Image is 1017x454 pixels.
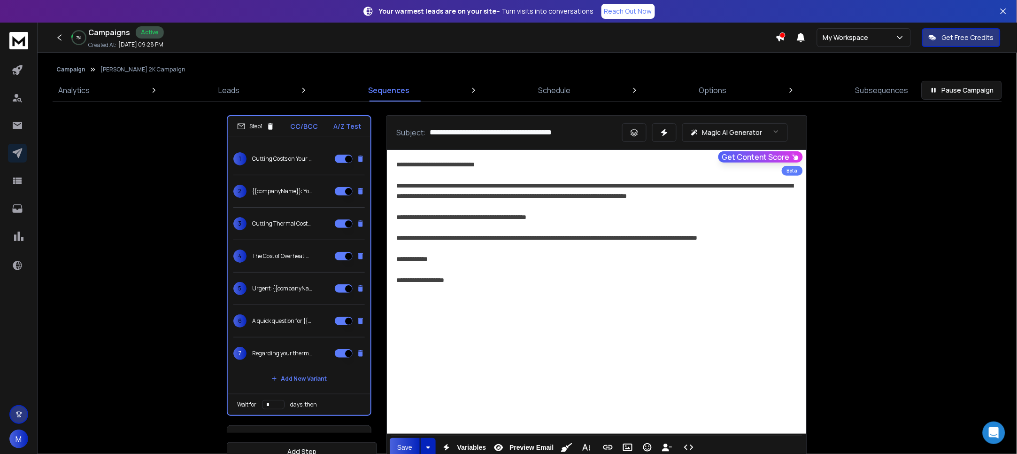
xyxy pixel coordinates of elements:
[233,314,247,328] span: 6
[855,85,909,96] p: Subsequences
[693,79,732,102] a: Options
[252,155,312,163] p: Cutting Costs on Your Thermal Strategy
[252,350,312,357] p: Regarding your thermal specs, {{firstName}}
[508,444,555,452] span: Preview Email
[252,285,312,292] p: Urgent: {{companyName}}'s Thermal Costs
[100,66,185,73] p: [PERSON_NAME] 2K Campaign
[782,166,803,176] div: Beta
[88,27,130,38] h1: Campaigns
[9,430,28,448] button: M
[922,81,1002,100] button: Pause Campaign
[334,431,362,441] p: A/Z Test
[942,33,994,42] p: Get Free Credits
[252,188,312,195] p: {{companyName}}: Your Thermal Strategy is Killing Profit
[850,79,914,102] a: Subsequences
[9,32,28,49] img: logo
[718,151,803,163] button: Get Content Score
[291,431,319,441] p: CC/BCC
[368,85,409,96] p: Sequences
[252,317,312,325] p: A quick question for {{firstName}}
[118,41,163,48] p: [DATE] 09:28 PM
[983,422,1005,444] div: Open Intercom Messenger
[233,282,247,295] span: 5
[538,85,570,96] p: Schedule
[237,401,256,408] p: Wait for
[233,217,247,230] span: 3
[252,220,312,227] p: Cutting Thermal Costs: {{firstName}}
[233,152,247,165] span: 1
[379,7,594,16] p: – Turn visits into conversations
[922,28,1001,47] button: Get Free Credits
[333,122,361,131] p: A/Z Test
[252,252,312,260] p: The Cost of Overheating at {{companyName}}
[532,79,576,102] a: Schedule
[227,115,371,416] li: Step1CC/BCCA/Z Test1Cutting Costs on Your Thermal Strategy2{{companyName}}: Your Thermal Strategy...
[233,250,247,263] span: 4
[396,127,426,138] p: Subject:
[136,26,164,39] div: Active
[53,79,95,102] a: Analytics
[290,401,317,408] p: days, then
[237,122,275,131] div: Step 1
[601,4,655,19] a: Reach Out Now
[290,122,318,131] p: CC/BCC
[699,85,727,96] p: Options
[233,185,247,198] span: 2
[58,85,90,96] p: Analytics
[604,7,652,16] p: Reach Out Now
[213,79,245,102] a: Leads
[56,66,85,73] button: Campaign
[379,7,497,16] strong: Your warmest leads are on your site
[455,444,488,452] span: Variables
[237,432,276,440] div: Step 2
[218,85,239,96] p: Leads
[362,79,415,102] a: Sequences
[88,41,116,49] p: Created At:
[702,128,763,137] p: Magic AI Generator
[682,123,788,142] button: Magic AI Generator
[77,35,82,40] p: 7 %
[233,347,247,360] span: 7
[823,33,872,42] p: My Workspace
[264,369,334,388] button: Add New Variant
